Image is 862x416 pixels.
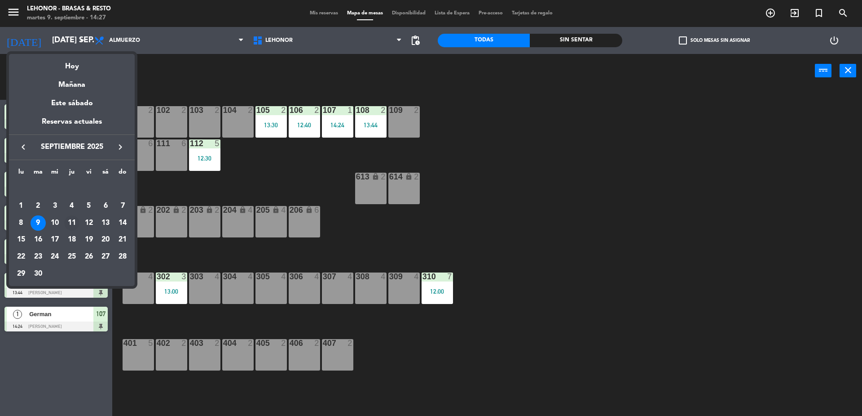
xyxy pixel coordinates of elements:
td: 1 de septiembre de 2025 [13,197,30,215]
td: 8 de septiembre de 2025 [13,215,30,232]
td: 30 de septiembre de 2025 [30,265,47,282]
td: 15 de septiembre de 2025 [13,231,30,248]
div: 28 [115,249,130,264]
div: 20 [98,232,113,247]
button: keyboard_arrow_left [15,141,31,153]
td: 7 de septiembre de 2025 [114,197,131,215]
div: 17 [47,232,62,247]
i: keyboard_arrow_right [115,142,126,152]
div: 18 [64,232,79,247]
div: 25 [64,249,79,264]
div: Mañana [9,72,135,91]
div: 26 [81,249,97,264]
td: 19 de septiembre de 2025 [80,231,97,248]
div: 8 [13,215,29,231]
td: 12 de septiembre de 2025 [80,215,97,232]
div: 13 [98,215,113,231]
div: 4 [64,198,79,214]
td: 4 de septiembre de 2025 [63,197,80,215]
div: 21 [115,232,130,247]
div: Este sábado [9,91,135,116]
button: keyboard_arrow_right [112,141,128,153]
div: 29 [13,266,29,282]
td: 3 de septiembre de 2025 [46,197,63,215]
th: jueves [63,167,80,181]
div: Hoy [9,54,135,72]
td: SEP. [13,180,131,197]
td: 16 de septiembre de 2025 [30,231,47,248]
td: 5 de septiembre de 2025 [80,197,97,215]
td: 24 de septiembre de 2025 [46,248,63,265]
td: 21 de septiembre de 2025 [114,231,131,248]
td: 11 de septiembre de 2025 [63,215,80,232]
div: 1 [13,198,29,214]
div: 23 [31,249,46,264]
td: 9 de septiembre de 2025 [30,215,47,232]
div: 16 [31,232,46,247]
td: 6 de septiembre de 2025 [97,197,114,215]
th: sábado [97,167,114,181]
i: keyboard_arrow_left [18,142,29,152]
div: 30 [31,266,46,282]
div: 15 [13,232,29,247]
div: 7 [115,198,130,214]
td: 23 de septiembre de 2025 [30,248,47,265]
div: 11 [64,215,79,231]
th: lunes [13,167,30,181]
span: septiembre 2025 [31,141,112,153]
td: 27 de septiembre de 2025 [97,248,114,265]
div: 22 [13,249,29,264]
div: 6 [98,198,113,214]
th: miércoles [46,167,63,181]
div: 19 [81,232,97,247]
td: 18 de septiembre de 2025 [63,231,80,248]
td: 28 de septiembre de 2025 [114,248,131,265]
div: 12 [81,215,97,231]
div: 10 [47,215,62,231]
th: domingo [114,167,131,181]
td: 29 de septiembre de 2025 [13,265,30,282]
td: 26 de septiembre de 2025 [80,248,97,265]
div: 14 [115,215,130,231]
td: 13 de septiembre de 2025 [97,215,114,232]
td: 25 de septiembre de 2025 [63,248,80,265]
th: martes [30,167,47,181]
td: 22 de septiembre de 2025 [13,248,30,265]
td: 20 de septiembre de 2025 [97,231,114,248]
div: 5 [81,198,97,214]
td: 17 de septiembre de 2025 [46,231,63,248]
div: Reservas actuales [9,116,135,134]
div: 3 [47,198,62,214]
td: 14 de septiembre de 2025 [114,215,131,232]
div: 24 [47,249,62,264]
div: 9 [31,215,46,231]
div: 27 [98,249,113,264]
td: 2 de septiembre de 2025 [30,197,47,215]
div: 2 [31,198,46,214]
th: viernes [80,167,97,181]
td: 10 de septiembre de 2025 [46,215,63,232]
